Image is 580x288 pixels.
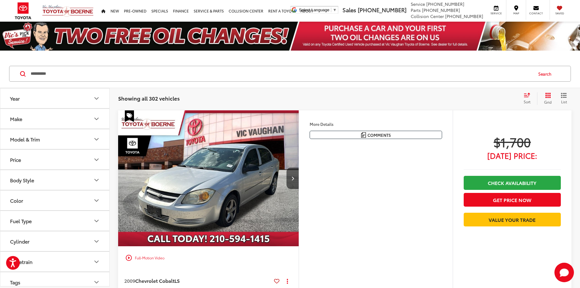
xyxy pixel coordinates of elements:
[561,99,567,104] span: List
[10,197,23,203] div: Color
[509,11,523,15] span: Map
[445,13,483,19] span: [PHONE_NUMBER]
[10,157,21,162] div: Price
[367,132,391,138] span: Comments
[93,217,100,225] div: Fuel Type
[93,156,100,163] div: Price
[125,110,134,122] span: Special
[93,258,100,265] div: Drivetrain
[537,92,556,105] button: Grid View
[118,110,299,246] div: 2009 Chevrolet Cobalt LS 0
[174,277,180,284] span: LS
[464,213,561,226] a: Value Your Trade
[299,8,337,12] a: Select Language​
[333,8,337,12] span: ▼
[554,263,574,282] button: Toggle Chat Window
[93,115,100,123] div: Make
[553,11,566,15] span: Saved
[118,110,299,247] img: 2009 Chevrolet Cobalt LS
[287,279,288,283] span: dropdown dots
[464,193,561,207] button: Get Price Now
[411,7,421,13] span: Parts
[93,176,100,184] div: Body Style
[10,177,34,183] div: Body Style
[10,116,22,122] div: Make
[554,263,574,282] svg: Start Chat
[489,11,503,15] span: Service
[331,8,331,12] span: ​
[358,6,406,14] span: [PHONE_NUMBER]
[299,8,329,12] span: Select Language
[118,110,299,246] a: 2009 Chevrolet Cobalt LS2009 Chevrolet Cobalt LS2009 Chevrolet Cobalt LS2009 Chevrolet Cobalt LS
[0,211,110,231] button: Fuel TypeFuel Type
[0,190,110,210] button: ColorColor
[529,11,543,15] span: Contact
[0,252,110,272] button: DrivetrainDrivetrain
[124,277,135,284] span: 2009
[42,5,94,17] img: Vic Vaughan Toyota of Boerne
[0,150,110,169] button: PricePrice
[286,168,299,189] button: Next image
[93,95,100,102] div: Year
[464,176,561,190] a: Check Availability
[426,1,464,7] span: [PHONE_NUMBER]
[118,94,180,102] span: Showing all 302 vehicles
[411,13,444,19] span: Collision Center
[93,197,100,204] div: Color
[524,99,530,104] span: Sort
[93,279,100,286] div: Tags
[464,152,561,158] span: [DATE] Price:
[0,88,110,108] button: YearYear
[464,134,561,149] span: $1,700
[310,122,442,126] h4: More Details
[10,136,40,142] div: Model & Trim
[544,99,552,105] span: Grid
[10,238,30,244] div: Cylinder
[422,7,460,13] span: [PHONE_NUMBER]
[135,277,174,284] span: Chevrolet Cobalt
[10,95,20,101] div: Year
[533,66,560,81] button: Search
[343,6,356,14] span: Sales
[93,136,100,143] div: Model & Trim
[10,279,20,285] div: Tags
[30,66,533,81] input: Search by Make, Model, or Keyword
[282,276,293,286] button: Actions
[0,109,110,129] button: MakeMake
[0,231,110,251] button: CylinderCylinder
[556,92,571,105] button: List View
[10,218,32,224] div: Fuel Type
[124,277,272,284] a: 2009Chevrolet CobaltLS
[93,238,100,245] div: Cylinder
[310,131,442,139] button: Comments
[0,129,110,149] button: Model & TrimModel & Trim
[361,132,366,137] img: Comments
[0,170,110,190] button: Body StyleBody Style
[10,259,33,265] div: Drivetrain
[521,92,537,105] button: Select sort value
[411,1,425,7] span: Service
